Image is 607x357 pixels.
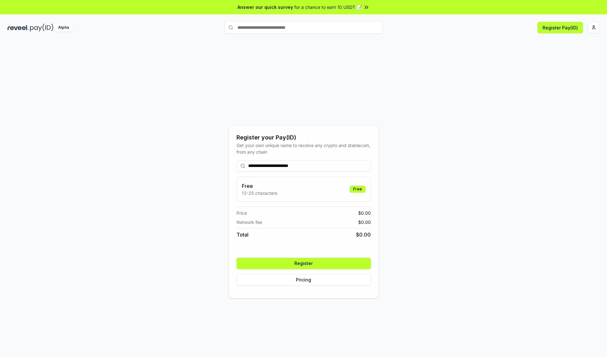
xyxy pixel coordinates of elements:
[242,190,277,196] p: 13-25 characters
[30,24,53,32] img: pay_id
[350,186,365,193] div: Free
[236,258,371,269] button: Register
[55,24,72,32] div: Alpha
[236,274,371,286] button: Pricing
[358,210,371,216] span: $ 0.00
[236,210,247,216] span: Price
[8,24,29,32] img: reveel_dark
[358,219,371,225] span: $ 0.00
[242,182,277,190] h3: Free
[294,4,362,10] span: for a chance to earn 10 USDT 📝
[356,231,371,238] span: $ 0.00
[236,133,371,142] div: Register your Pay(ID)
[537,22,583,33] button: Register Pay(ID)
[236,142,371,155] div: Get your own unique name to receive any crypto and stablecoin, from any chain
[236,231,248,238] span: Total
[237,4,293,10] span: Answer our quick survey
[236,219,262,225] span: Network fee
